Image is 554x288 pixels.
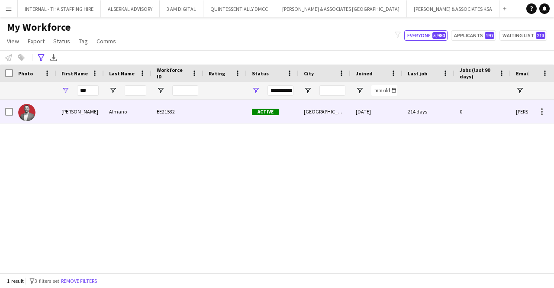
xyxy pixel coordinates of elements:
div: [GEOGRAPHIC_DATA] [299,100,351,123]
input: First Name Filter Input [77,85,99,96]
button: Open Filter Menu [157,87,164,94]
span: First Name [61,70,88,77]
a: Tag [75,36,91,47]
span: View [7,37,19,45]
div: EE21532 [151,100,203,123]
span: 5,980 [432,32,446,39]
input: Workforce ID Filter Input [172,85,198,96]
input: Joined Filter Input [371,85,397,96]
app-action-btn: Export XLSX [48,52,59,63]
span: 3 filters set [35,278,59,284]
button: Open Filter Menu [61,87,69,94]
span: Email [516,70,530,77]
a: Status [50,36,74,47]
span: Active [252,109,279,115]
span: Status [53,37,70,45]
div: [PERSON_NAME] [56,100,104,123]
button: Applicants197 [451,30,496,41]
button: Everyone5,980 [404,30,448,41]
span: City [304,70,314,77]
button: Open Filter Menu [516,87,524,94]
span: Joined [356,70,373,77]
button: 3 AM DIGITAL [160,0,203,17]
button: Remove filters [59,276,99,286]
span: Tag [79,37,88,45]
span: Workforce ID [157,67,188,80]
span: Photo [18,70,33,77]
button: [PERSON_NAME] & ASSOCIATES KSA [407,0,499,17]
input: Last Name Filter Input [125,85,146,96]
img: Joe Almano [18,104,35,121]
button: ALSERKAL ADVISORY [101,0,160,17]
span: Jobs (last 90 days) [460,67,495,80]
span: Comms [97,37,116,45]
button: Waiting list213 [499,30,547,41]
div: 214 days [403,100,454,123]
app-action-btn: Advanced filters [36,52,46,63]
div: Almano [104,100,151,123]
input: City Filter Input [319,85,345,96]
span: Status [252,70,269,77]
div: [DATE] [351,100,403,123]
button: INTERNAL - THA STAFFING HIRE [18,0,101,17]
span: Last job [408,70,427,77]
span: 197 [485,32,494,39]
button: Open Filter Menu [304,87,312,94]
button: Open Filter Menu [356,87,364,94]
div: 0 [454,100,511,123]
a: Export [24,36,48,47]
span: Export [28,37,45,45]
span: My Workforce [7,21,71,34]
button: Open Filter Menu [109,87,117,94]
span: 213 [536,32,545,39]
a: View [3,36,23,47]
span: Rating [209,70,225,77]
button: [PERSON_NAME] & ASSOCIATES [GEOGRAPHIC_DATA] [275,0,407,17]
button: Open Filter Menu [252,87,260,94]
span: Last Name [109,70,135,77]
a: Comms [93,36,119,47]
button: QUINTESSENTIALLY DMCC [203,0,275,17]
